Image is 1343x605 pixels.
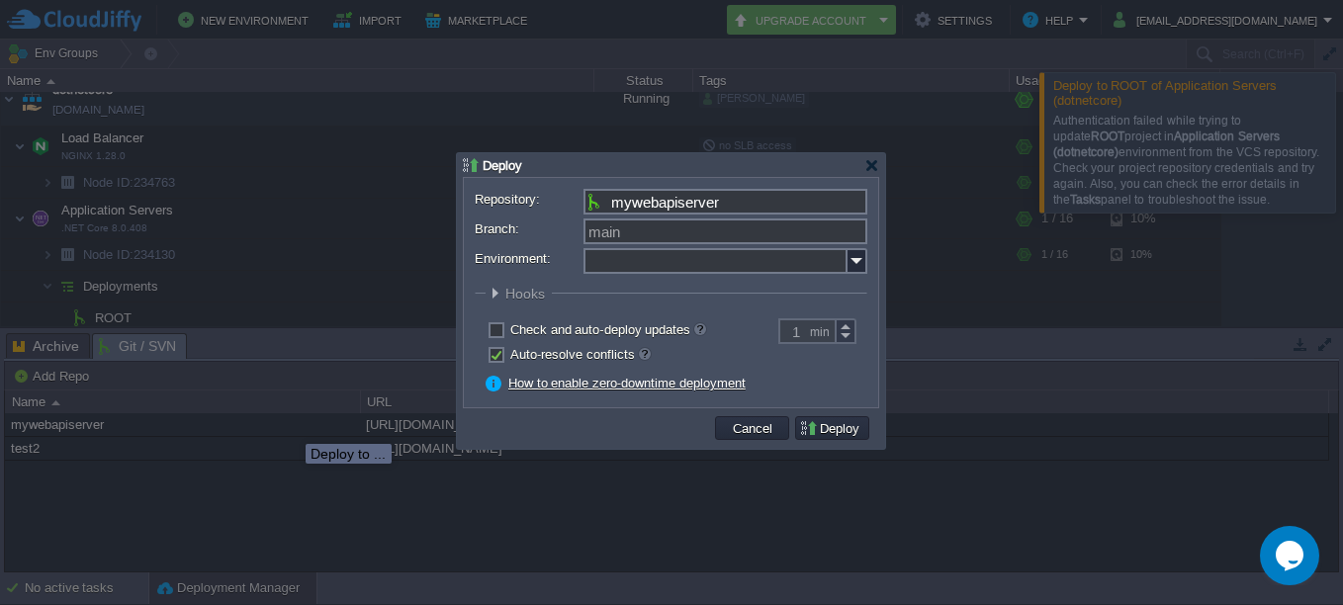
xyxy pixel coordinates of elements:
div: min [810,319,834,343]
span: Deploy [483,158,522,173]
button: Cancel [727,419,778,437]
iframe: chat widget [1260,526,1323,585]
a: How to enable zero-downtime deployment [508,376,746,390]
label: Branch: [475,218,582,239]
label: Environment: [475,248,582,269]
label: Check and auto-deploy updates [510,322,706,337]
label: Repository: [475,189,582,210]
button: Deploy [799,419,865,437]
div: Deploy to ... [311,446,387,462]
label: Auto-resolve conflicts [510,347,651,362]
span: Hooks [505,286,550,302]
